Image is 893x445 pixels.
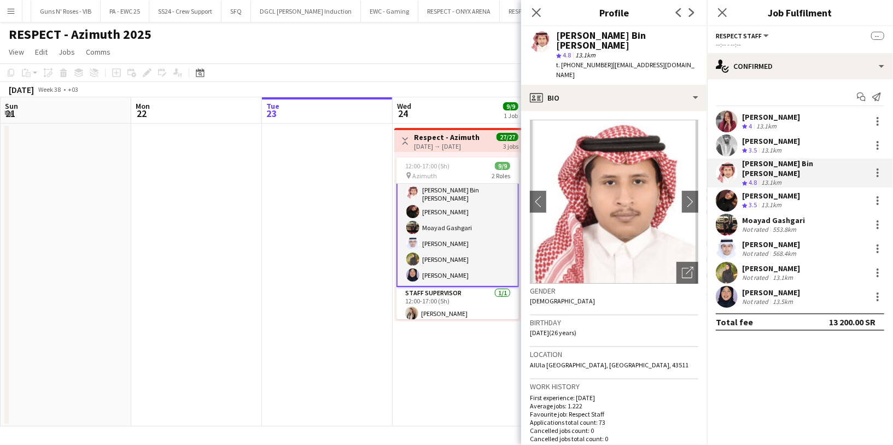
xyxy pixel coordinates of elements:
[54,45,79,59] a: Jobs
[742,273,771,282] div: Not rated
[749,178,757,186] span: 4.8
[556,31,698,50] div: [PERSON_NAME] Bin [PERSON_NAME]
[530,297,595,305] span: [DEMOGRAPHIC_DATA]
[530,418,698,426] p: Applications total count: 73
[530,402,698,410] p: Average jobs: 1.222
[504,112,518,120] div: 1 Job
[716,32,762,40] span: Respect Staff
[742,136,800,146] div: [PERSON_NAME]
[749,122,752,130] span: 4
[5,101,18,111] span: Sun
[530,120,698,284] img: Crew avatar or photo
[412,172,437,180] span: Azimuth
[521,85,707,111] div: Bio
[759,178,784,188] div: 13.1km
[31,1,101,22] button: Guns N' Roses - VIB
[742,191,800,201] div: [PERSON_NAME]
[395,107,411,120] span: 24
[495,162,510,170] span: 9/9
[101,1,149,22] button: PA - EWC 25
[414,142,480,150] div: [DATE] → [DATE]
[716,40,884,49] div: --:-- - --:--
[397,101,411,111] span: Wed
[742,215,805,225] div: Moayad Gashgari
[497,133,518,141] span: 27/27
[754,122,779,131] div: 13.1km
[716,32,771,40] button: Respect Staff
[221,1,251,22] button: SFQ
[676,262,698,284] div: Open photos pop-in
[707,53,893,79] div: Confirmed
[9,47,24,57] span: View
[361,1,418,22] button: EWC - Gaming
[503,141,518,150] div: 3 jobs
[81,45,115,59] a: Comms
[573,51,598,59] span: 13.1km
[759,146,784,155] div: 13.1km
[36,85,63,93] span: Week 38
[771,273,795,282] div: 13.1km
[530,318,698,327] h3: Birthday
[716,317,753,327] div: Total fee
[871,32,884,40] span: --
[9,84,34,95] div: [DATE]
[742,297,771,306] div: Not rated
[9,26,151,43] h1: RESPECT - Azimuth 2025
[530,349,698,359] h3: Location
[530,435,698,443] p: Cancelled jobs total count: 0
[396,287,519,324] app-card-role: Staff Supervisor1/112:00-17:00 (5h)[PERSON_NAME]
[418,1,500,22] button: RESPECT - ONYX ARENA
[136,101,150,111] span: Mon
[251,1,361,22] button: DGCL [PERSON_NAME] Induction
[742,239,800,249] div: [PERSON_NAME]
[771,249,798,257] div: 568.4km
[530,329,576,337] span: [DATE] (26 years)
[68,85,78,93] div: +03
[266,101,279,111] span: Tue
[759,201,784,210] div: 13.1km
[742,159,867,178] div: [PERSON_NAME] Bin [PERSON_NAME]
[149,1,221,22] button: SS24 - Crew Support
[749,201,757,209] span: 3.5
[405,162,450,170] span: 12:00-17:00 (5h)
[500,1,570,22] button: RESPECT - AFT_r 25
[771,225,798,233] div: 553.8km
[31,45,52,59] a: Edit
[742,264,800,273] div: [PERSON_NAME]
[530,361,688,369] span: AlUla [GEOGRAPHIC_DATA], [GEOGRAPHIC_DATA], 43511
[530,394,698,402] p: First experience: [DATE]
[556,61,694,79] span: | [EMAIL_ADDRESS][DOMAIN_NAME]
[707,5,893,20] h3: Job Fulfilment
[414,132,480,142] h3: Respect - Azimuth
[742,288,800,297] div: [PERSON_NAME]
[749,146,757,154] span: 3.5
[35,47,48,57] span: Edit
[530,410,698,418] p: Favourite job: Respect Staff
[503,102,518,110] span: 9/9
[396,157,519,319] app-job-card: 12:00-17:00 (5h)9/9 Azimuth2 Roles[PERSON_NAME][PERSON_NAME][PERSON_NAME] Bin [PERSON_NAME][PERSO...
[742,112,800,122] div: [PERSON_NAME]
[771,297,795,306] div: 13.5km
[521,5,707,20] h3: Profile
[3,107,18,120] span: 21
[86,47,110,57] span: Comms
[530,286,698,296] h3: Gender
[530,382,698,391] h3: Work history
[556,61,613,69] span: t. [PHONE_NUMBER]
[4,45,28,59] a: View
[742,249,771,257] div: Not rated
[59,47,75,57] span: Jobs
[492,172,510,180] span: 2 Roles
[134,107,150,120] span: 22
[563,51,571,59] span: 4.8
[265,107,279,120] span: 23
[742,225,771,233] div: Not rated
[530,426,698,435] p: Cancelled jobs count: 0
[396,133,519,287] app-card-role: [PERSON_NAME][PERSON_NAME][PERSON_NAME] Bin [PERSON_NAME][PERSON_NAME]Moayad Gashgari[PERSON_NAME...
[829,317,876,327] div: 13 200.00 SR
